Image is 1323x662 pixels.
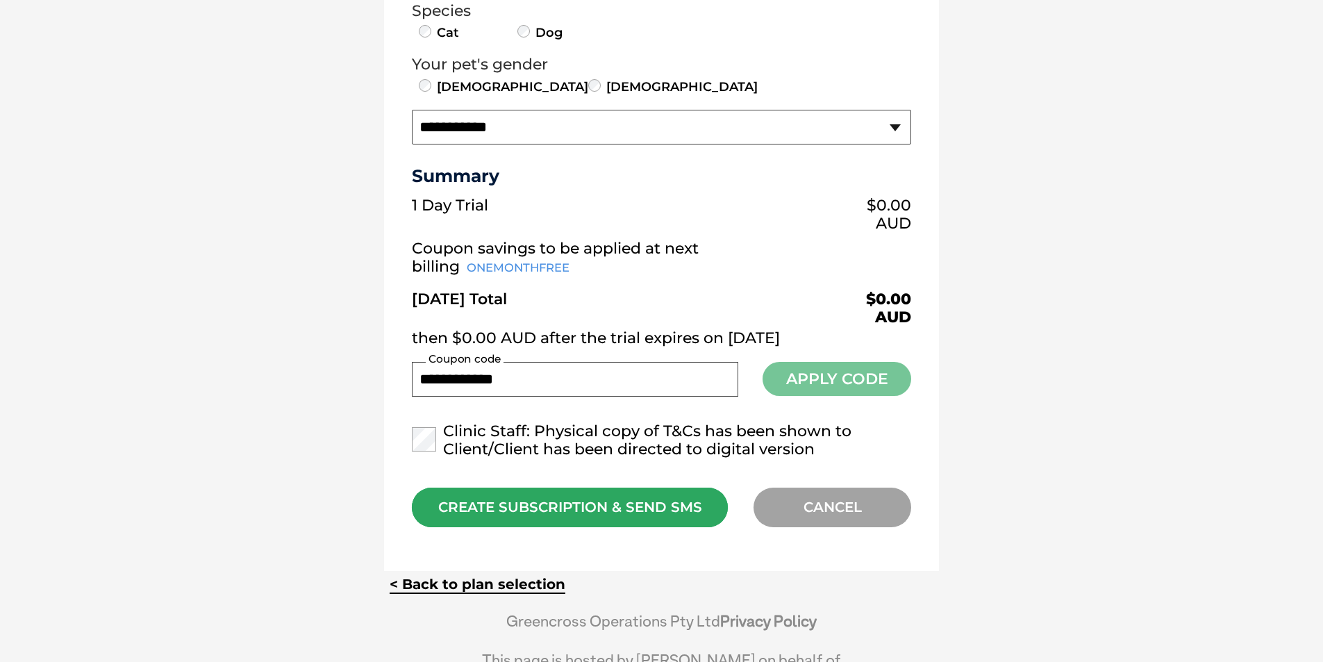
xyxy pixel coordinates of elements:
td: Coupon savings to be applied at next billing [412,236,828,279]
button: Apply Code [763,362,911,396]
input: Clinic Staff: Physical copy of T&Cs has been shown to Client/Client has been directed to digital ... [412,427,436,452]
div: CANCEL [754,488,911,527]
td: $0.00 AUD [828,279,911,326]
td: then $0.00 AUD after the trial expires on [DATE] [412,326,911,351]
span: ONEMONTHFREE [460,258,576,278]
td: [DATE] Total [412,279,828,326]
div: Greencross Operations Pty Ltd [460,612,863,644]
legend: Your pet's gender [412,56,911,74]
td: $0.00 AUD [828,193,911,236]
a: Privacy Policy [720,612,817,630]
a: < Back to plan selection [390,576,565,593]
div: CREATE SUBSCRIPTION & SEND SMS [412,488,728,527]
label: Clinic Staff: Physical copy of T&Cs has been shown to Client/Client has been directed to digital ... [412,422,911,458]
label: Coupon code [426,353,504,365]
legend: Species [412,2,911,20]
h3: Summary [412,165,911,186]
td: 1 Day Trial [412,193,828,236]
